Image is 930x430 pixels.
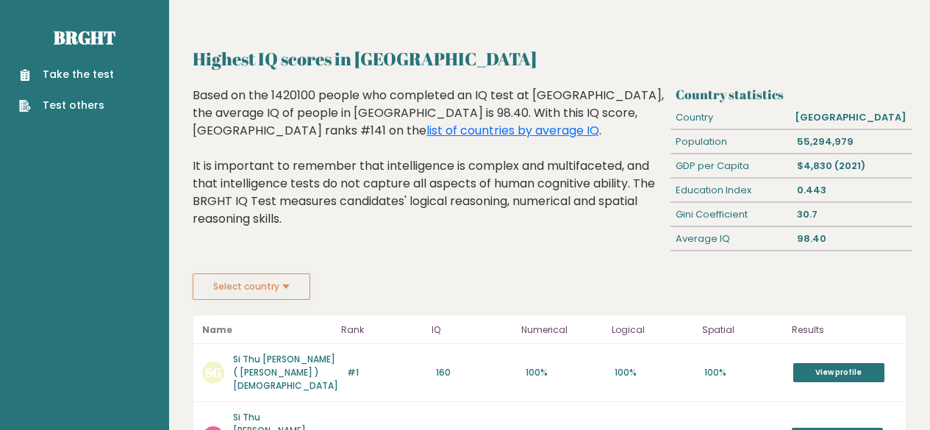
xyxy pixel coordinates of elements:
[791,227,912,251] div: 98.40
[426,122,599,139] a: list of countries by average IQ
[670,203,791,226] div: Gini Coefficient
[521,321,603,339] p: Numerical
[347,366,427,379] p: #1
[615,366,695,379] p: 100%
[676,87,906,102] h3: Country statistics
[526,366,606,379] p: 100%
[790,106,912,129] div: [GEOGRAPHIC_DATA]
[702,321,784,339] p: Spatial
[54,26,115,49] a: Brght
[202,323,232,336] b: Name
[704,366,784,379] p: 100%
[193,46,906,72] h2: Highest IQ scores in [GEOGRAPHIC_DATA]
[791,130,912,154] div: 55,294,979
[19,67,114,82] a: Take the test
[612,321,693,339] p: Logical
[791,154,912,178] div: $4,830 (2021)
[670,227,791,251] div: Average IQ
[436,366,516,379] p: 160
[670,106,790,129] div: Country
[341,321,423,339] p: Rank
[205,364,221,381] text: SG
[193,273,310,300] button: Select country
[793,363,884,382] a: View profile
[791,179,912,202] div: 0.443
[791,203,912,226] div: 30.7
[792,321,897,339] p: Results
[432,321,513,339] p: IQ
[233,353,338,392] a: Si Thu [PERSON_NAME] ( [PERSON_NAME] ) [DEMOGRAPHIC_DATA]
[670,130,791,154] div: Population
[19,98,114,113] a: Test others
[193,87,665,250] div: Based on the 1420100 people who completed an IQ test at [GEOGRAPHIC_DATA], the average IQ of peop...
[670,179,791,202] div: Education Index
[670,154,791,178] div: GDP per Capita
